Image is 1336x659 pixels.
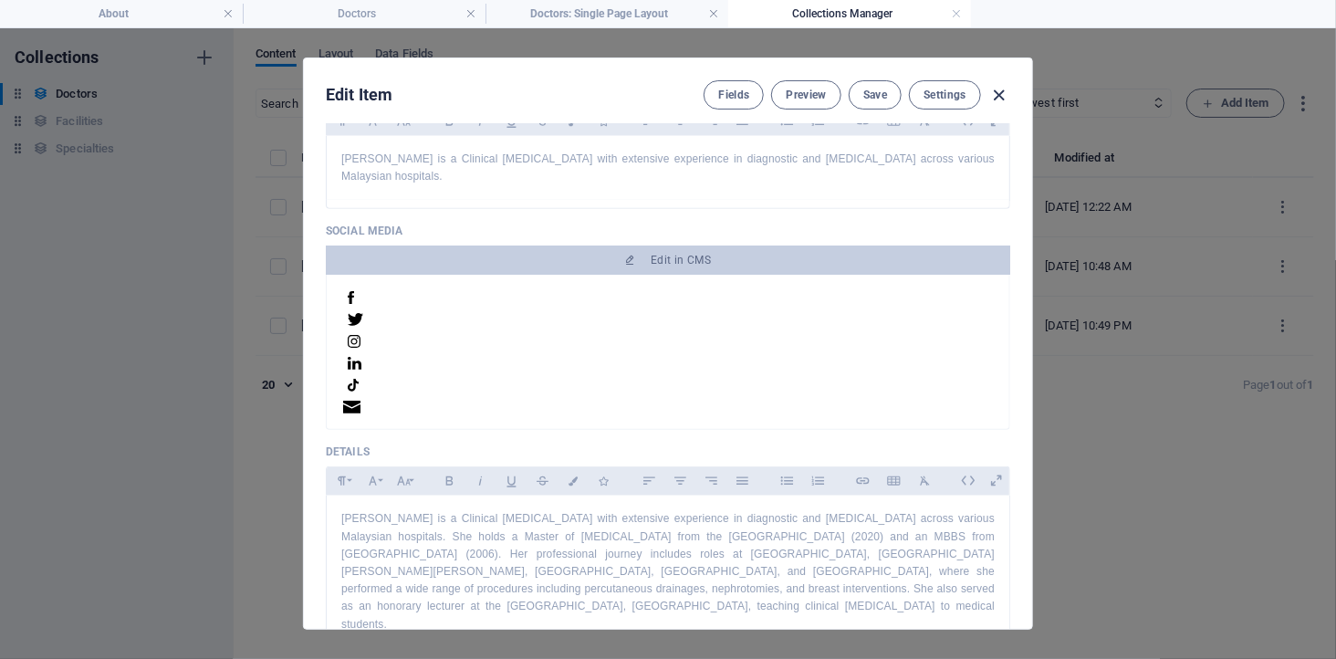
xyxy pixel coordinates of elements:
[771,80,840,110] button: Preview
[389,469,418,493] button: Font Size
[527,469,557,493] button: Strikethrough
[651,253,711,267] span: Edit in CMS
[496,469,526,493] button: Underline (Ctrl+U)
[590,469,619,493] button: Icons
[863,88,887,102] span: Save
[341,510,995,633] p: [PERSON_NAME] is a Clinical [MEDICAL_DATA] with extensive experience in diagnostic and [MEDICAL_D...
[954,466,982,495] i: Edit HTML
[358,469,387,493] button: Font Family
[326,84,392,106] h2: Edit Item
[326,224,1010,238] p: Social Media
[558,469,588,493] button: Colors
[772,469,801,493] button: Unordered List
[982,466,1010,495] i: Open as overlay
[728,4,971,24] h4: Collections Manager
[434,469,464,493] button: Bold (Ctrl+B)
[849,80,902,110] button: Save
[879,469,908,493] button: Insert Table
[634,469,663,493] button: Align Left
[341,151,995,185] p: [PERSON_NAME] is a Clinical [MEDICAL_DATA] with extensive experience in diagnostic and [MEDICAL_D...
[909,80,981,110] button: Settings
[326,445,1010,459] p: Details
[786,88,826,102] span: Preview
[465,469,495,493] button: Italic (Ctrl+I)
[326,246,1010,275] button: Edit in CMS
[718,88,749,102] span: Fields
[327,469,356,493] button: Paragraph Format
[485,4,728,24] h4: Doctors: Single Page Layout
[704,80,764,110] button: Fields
[848,469,877,493] button: Insert Link
[910,469,939,493] button: Clear Formatting
[243,4,485,24] h4: Doctors
[924,88,966,102] span: Settings
[803,469,832,493] button: Ordered List
[665,469,694,493] button: Align Center
[696,469,725,493] button: Align Right
[727,469,757,493] button: Align Justify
